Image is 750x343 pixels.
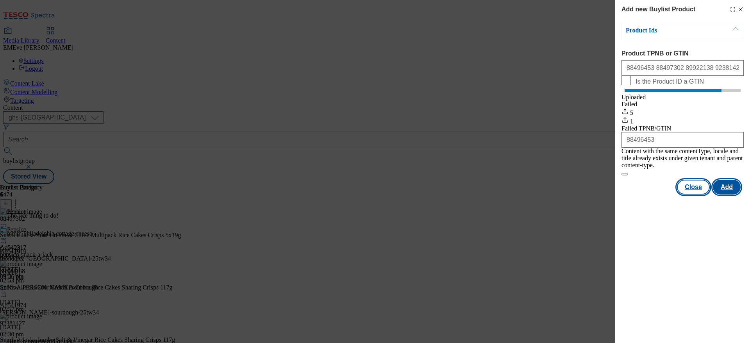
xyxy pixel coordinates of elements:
[621,116,744,125] div: 1
[621,94,744,101] div: Uploaded
[621,108,744,116] div: 5
[621,50,744,57] label: Product TPNB or GTIN
[621,125,744,132] div: Failed TPNB/GTIN
[626,27,708,34] p: Product Ids
[621,5,695,14] h4: Add new Buylist Product
[621,101,744,108] div: Failed
[713,180,741,195] button: Add
[636,78,704,85] span: Is the Product ID a GTIN
[621,148,744,169] div: Content with the same contentType, locale and title already exists under given tenant and parent ...
[677,180,710,195] button: Close
[621,60,744,76] input: Enter 1 or 20 space separated Product TPNB or GTIN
